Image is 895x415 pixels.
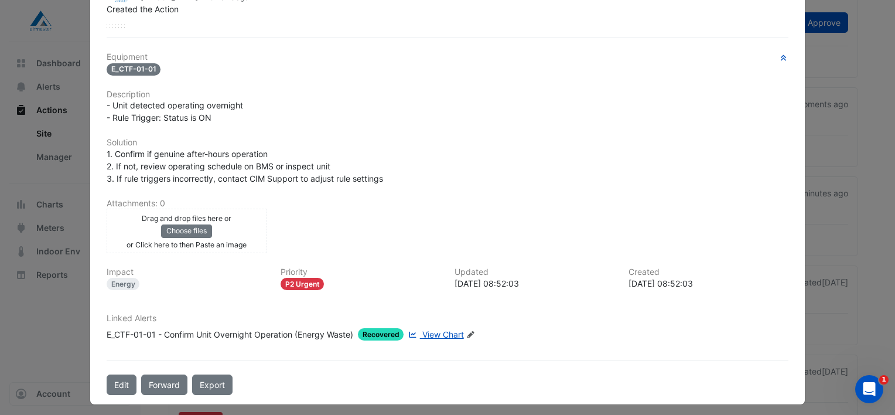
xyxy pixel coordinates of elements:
h6: Description [107,90,788,100]
div: P2 Urgent [281,278,324,290]
button: Edit [107,375,136,395]
h6: Updated [455,267,614,277]
span: 1 [879,375,889,385]
h6: Linked Alerts [107,314,788,324]
small: or Click here to then Paste an image [127,240,247,249]
span: View Chart [422,329,464,339]
h6: Equipment [107,52,788,62]
span: 1. Confirm if genuine after-hours operation 2. If not, review operating schedule on BMS or inspec... [107,149,383,183]
span: Created the Action [107,4,179,14]
h6: Impact [107,267,267,277]
small: Drag and drop files here or [142,214,231,223]
div: [DATE] 08:52:03 [628,277,788,290]
button: Choose files [161,224,212,237]
h6: Priority [281,267,440,277]
button: Forward [141,375,187,395]
h6: Attachments: 0 [107,199,788,209]
h6: Created [628,267,788,277]
span: - Unit detected operating overnight - Rule Trigger: Status is ON [107,100,243,123]
div: Energy [107,278,140,290]
fa-icon: Edit Linked Alerts [466,331,475,339]
a: View Chart [406,328,463,341]
div: E_CTF-01-01 - Confirm Unit Overnight Operation (Energy Waste) [107,328,353,341]
span: E_CTF-01-01 [107,63,161,76]
span: Recovered [358,328,404,341]
div: [DATE] 08:52:03 [455,277,614,290]
h6: Solution [107,138,788,148]
a: Export [192,375,233,395]
iframe: Intercom live chat [855,375,883,403]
